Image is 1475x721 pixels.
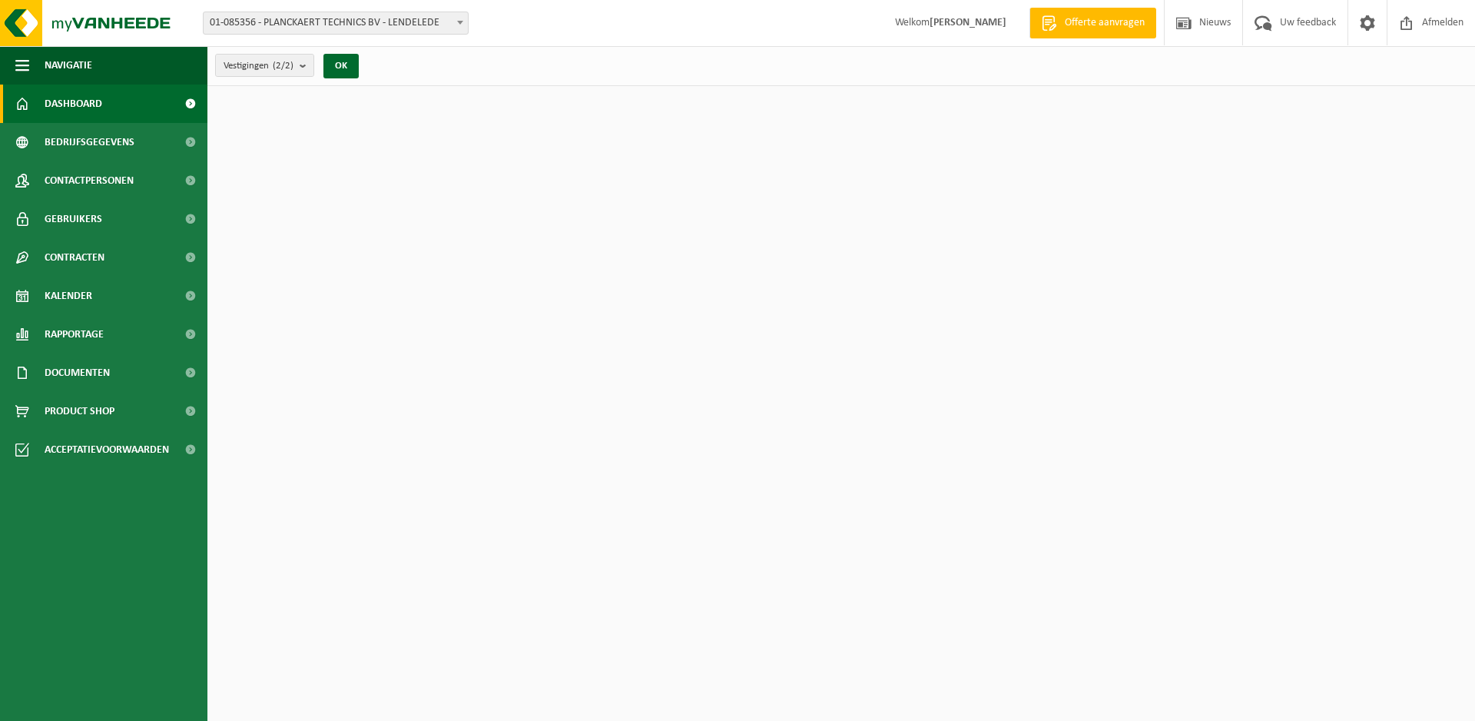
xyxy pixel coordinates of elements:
span: Kalender [45,277,92,315]
span: Vestigingen [224,55,293,78]
span: Dashboard [45,85,102,123]
span: Rapportage [45,315,104,354]
span: 01-085356 - PLANCKAERT TECHNICS BV - LENDELEDE [203,12,469,35]
span: Acceptatievoorwaarden [45,430,169,469]
count: (2/2) [273,61,293,71]
span: Navigatie [45,46,92,85]
span: Offerte aanvragen [1061,15,1149,31]
strong: [PERSON_NAME] [930,17,1006,28]
span: Contracten [45,238,104,277]
span: Documenten [45,354,110,392]
span: Gebruikers [45,200,102,238]
span: 01-085356 - PLANCKAERT TECHNICS BV - LENDELEDE [204,12,468,34]
span: Contactpersonen [45,161,134,200]
button: OK [323,54,359,78]
button: Vestigingen(2/2) [215,54,314,77]
a: Offerte aanvragen [1029,8,1156,38]
span: Bedrijfsgegevens [45,123,134,161]
span: Product Shop [45,392,114,430]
